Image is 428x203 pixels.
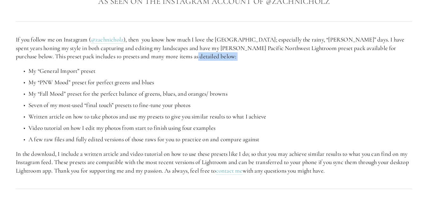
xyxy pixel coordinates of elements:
[16,35,412,61] p: If you follow me on Instagram ( ), then you know how much I love the [GEOGRAPHIC_DATA]; especiall...
[91,36,124,44] a: @zachnicholz
[29,112,412,121] p: Written article on how to take photos and use my presets to give you similar results to what I ac...
[16,150,412,175] p: In the download, I include a written article and video tutorial on how to use these presets like ...
[29,135,412,144] p: A few raw files and fully edited versions of those raws for you to practice on and compare against
[29,124,412,132] p: Video tutorial on how I edit my photos from start to finish using four examples
[29,67,412,75] p: My “General Import” preset
[29,101,412,110] p: Seven of my most-used “final touch” presets to fine-tune your photos
[29,90,412,98] p: My “Fall Mood” preset for the perfect balance of greens, blues, and oranges/ browns
[29,78,412,87] p: My “PNW Mood” preset for perfect greens and blues
[216,167,243,175] a: contact me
